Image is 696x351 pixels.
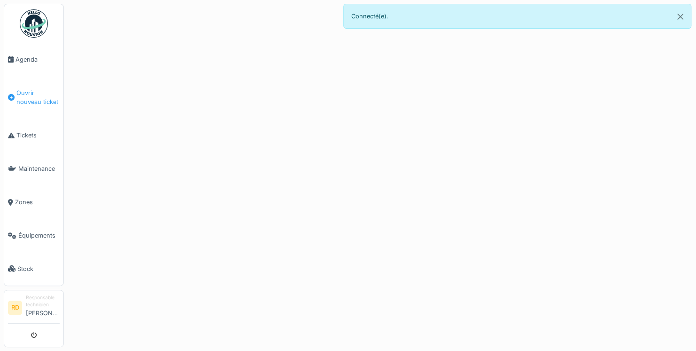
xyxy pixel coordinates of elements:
img: Badge_color-CXgf-gQk.svg [20,9,48,38]
a: Ouvrir nouveau ticket [4,76,63,119]
span: Maintenance [18,164,60,173]
div: Responsable technicien [26,294,60,309]
li: RD [8,301,22,315]
a: RD Responsable technicien[PERSON_NAME] [8,294,60,324]
span: Stock [17,264,60,273]
a: Agenda [4,43,63,76]
span: Zones [15,198,60,207]
a: Tickets [4,119,63,152]
li: [PERSON_NAME] [26,294,60,321]
a: Maintenance [4,152,63,185]
span: Tickets [16,131,60,140]
span: Équipements [18,231,60,240]
a: Zones [4,185,63,219]
div: Connecté(e). [343,4,691,29]
a: Stock [4,252,63,286]
button: Close [670,4,691,29]
span: Agenda [15,55,60,64]
a: Équipements [4,219,63,252]
span: Ouvrir nouveau ticket [16,88,60,106]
